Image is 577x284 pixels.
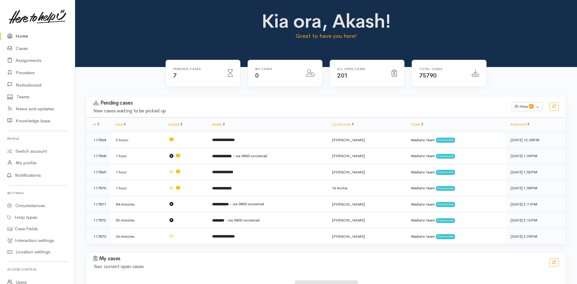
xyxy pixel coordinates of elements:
span: [PERSON_NAME] [332,153,365,158]
span: [PERSON_NAME] [332,218,365,223]
span: Community [436,154,455,159]
td: [DATE] 2:29PM [506,228,566,244]
h6: Access control [7,265,68,273]
h3: My cases [93,256,542,262]
h6: Total cases [419,67,465,71]
h6: All Open cases [337,67,384,71]
td: 117871 [86,196,111,212]
td: [DATE] 1:52PM [506,164,566,180]
td: 117873 [86,228,111,244]
h6: Pending cases [173,67,220,71]
h4: Your current open cases [93,264,542,269]
span: Community [436,186,455,191]
a: Location [332,123,353,127]
a: Received [511,123,529,127]
span: [PERSON_NAME] [332,202,365,207]
h1: Kia ora, Akash! [208,11,444,32]
span: 0 [529,104,534,109]
span: Te Aroha [332,185,347,191]
td: Waikato team [406,148,506,164]
td: Waikato team [406,132,506,148]
td: [DATE] 2:11PM [506,196,566,212]
td: 117864 [86,132,111,148]
h6: Settings [7,189,68,197]
span: - via 0800 voicemail [233,153,267,158]
span: [PERSON_NAME] [332,169,365,175]
td: Waikato team [406,164,506,180]
span: 75790 [419,72,437,79]
td: 117870 [86,180,111,196]
p: Great to have you here! [208,32,444,40]
td: 36 minutes [111,228,164,244]
span: Community [436,234,455,239]
h6: Profile [7,135,68,143]
td: 117872 [86,212,111,228]
td: [DATE] 2:12PM [506,212,566,228]
td: 52 minutes [111,212,164,228]
td: [DATE] 1:59PM [506,180,566,196]
td: Waikato team [406,212,506,228]
span: Community [436,218,455,223]
a: Team [411,123,423,127]
span: 0 [255,72,259,79]
span: - via 0800 voicemail [225,218,260,223]
span: - via 0800 voicemail [230,201,264,206]
a: Age [116,123,126,127]
td: [DATE] 1:39PM [506,148,566,164]
span: 201 [337,72,348,79]
td: 117869 [86,164,111,180]
a: # [93,123,99,127]
span: Community [436,202,455,207]
td: 1 hour [111,164,164,180]
a: Flags [169,123,182,127]
span: 7 [173,72,177,79]
td: 1 hour [111,148,164,164]
button: Filter0 [512,102,542,111]
h4: New cases waiting to be picked up [93,108,505,114]
span: [PERSON_NAME] [332,137,365,142]
td: Waikato team [406,180,506,196]
td: 54 minutes [111,196,164,212]
span: Community [436,170,455,175]
h6: My cases [255,67,299,71]
span: [PERSON_NAME] [332,234,365,239]
span: Community [436,138,455,142]
td: [DATE] 12:28PM [506,132,566,148]
td: 1 hour [111,180,164,196]
td: 2 hours [111,132,164,148]
td: Waikato team [406,228,506,244]
a: Name [212,123,225,127]
h3: Pending cases [93,100,505,106]
td: Waikato team [406,196,506,212]
td: 117868 [86,148,111,164]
